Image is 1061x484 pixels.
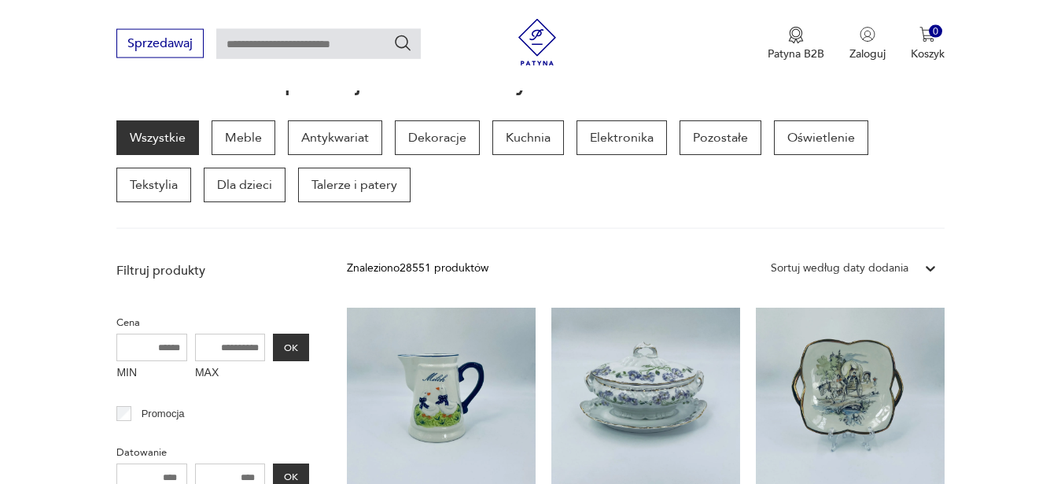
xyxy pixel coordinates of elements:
a: Tekstylia [116,168,191,202]
div: Sortuj według daty dodania [771,260,908,277]
div: Znaleziono 28551 produktów [347,260,488,277]
button: Zaloguj [849,27,886,61]
a: Talerze i patery [298,168,411,202]
a: Ikona medaluPatyna B2B [768,27,824,61]
a: Oświetlenie [774,120,868,155]
a: Sprzedawaj [116,39,204,50]
a: Kuchnia [492,120,564,155]
p: Patyna B2B [768,46,824,61]
label: MIN [116,361,187,386]
button: Szukaj [393,34,412,53]
img: Ikonka użytkownika [860,27,875,42]
a: Antykwariat [288,120,382,155]
img: Patyna - sklep z meblami i dekoracjami vintage [514,19,561,66]
a: Dla dzieci [204,168,286,202]
label: MAX [195,361,266,386]
a: Meble [212,120,275,155]
a: Wszystkie [116,120,199,155]
button: OK [273,334,309,361]
a: Dekoracje [395,120,480,155]
p: Cena [116,314,309,331]
img: Ikona koszyka [919,27,935,42]
p: Zaloguj [849,46,886,61]
button: Sprzedawaj [116,29,204,58]
button: 0Koszyk [911,27,945,61]
p: Filtruj produkty [116,262,309,279]
div: 0 [929,25,942,39]
p: Koszyk [911,46,945,61]
h1: Pełna oferta sklepu - najnowsze produkty [116,73,527,95]
a: Elektronika [577,120,667,155]
a: Pozostałe [680,120,761,155]
p: Promocja [142,405,185,423]
img: Ikona medalu [788,27,804,44]
p: Datowanie [116,444,309,461]
button: Patyna B2B [768,27,824,61]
